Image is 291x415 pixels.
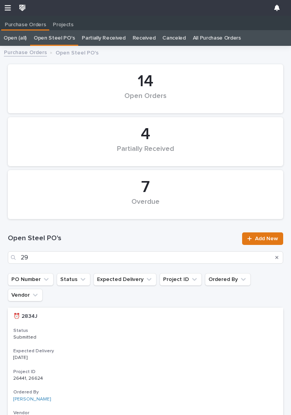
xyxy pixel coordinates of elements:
p: ⏰ 2834J [13,312,39,320]
p: Projects [53,16,74,28]
h1: Open Steel PO's [8,234,237,243]
div: 4 [21,125,270,144]
button: Ordered By [205,273,251,286]
a: Purchase Orders [1,16,49,29]
h3: Project ID [13,369,278,375]
img: wkUhmAIORKewsuZNaXNB [17,3,27,13]
button: PO Number [8,273,54,286]
div: 14 [21,72,270,91]
a: Canceled [162,30,186,46]
button: Vendor [8,289,43,301]
p: [DATE] [13,355,79,361]
h3: Ordered By [13,389,278,395]
a: Purchase Orders [4,47,47,56]
div: Partially Received [21,145,270,161]
h3: Expected Delivery [13,348,278,354]
a: Open (all) [4,30,27,46]
div: Open Orders [21,92,270,109]
button: Project ID [160,273,202,286]
p: Purchase Orders [5,16,46,28]
div: 7 [21,178,270,197]
a: Open Steel PO's [34,30,75,46]
a: Projects [49,16,77,31]
div: Overdue [21,198,270,214]
a: Add New [242,232,283,245]
span: Add New [255,236,278,241]
a: Partially Received [82,30,125,46]
a: [PERSON_NAME] [13,397,51,402]
button: Expected Delivery [93,273,156,286]
p: 26441, 26624 [13,374,45,381]
a: All Purchase Orders [193,30,241,46]
button: Status [57,273,90,286]
p: Submitted [13,335,79,340]
h3: Status [13,328,278,334]
p: Open Steel PO's [56,48,99,56]
input: Search [8,251,283,264]
a: Received [133,30,156,46]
